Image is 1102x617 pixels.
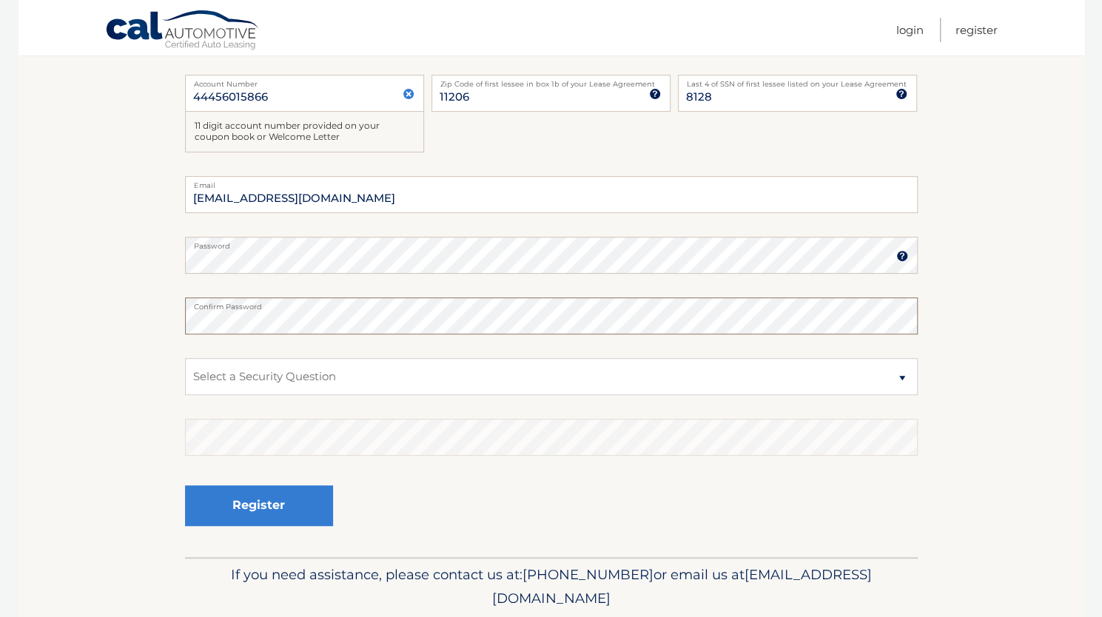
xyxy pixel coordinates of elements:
label: Password [185,237,918,249]
button: Register [185,485,333,526]
input: Email [185,176,918,213]
img: close.svg [403,88,414,100]
input: Zip Code [431,75,671,112]
label: Last 4 of SSN of first lessee listed on your Lease Agreement [678,75,917,87]
label: Email [185,176,918,188]
label: Confirm Password [185,297,918,309]
img: tooltip.svg [896,250,908,262]
a: Login [896,18,924,42]
label: Account Number [185,75,424,87]
img: tooltip.svg [649,88,661,100]
span: [PHONE_NUMBER] [523,566,654,583]
div: 11 digit account number provided on your coupon book or Welcome Letter [185,112,424,152]
img: tooltip.svg [896,88,907,100]
input: SSN or EIN (last 4 digits only) [678,75,917,112]
a: Register [955,18,998,42]
input: Account Number [185,75,424,112]
label: Zip Code of first lessee in box 1b of your Lease Agreement [431,75,671,87]
p: If you need assistance, please contact us at: or email us at [195,563,908,610]
a: Cal Automotive [105,10,261,53]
